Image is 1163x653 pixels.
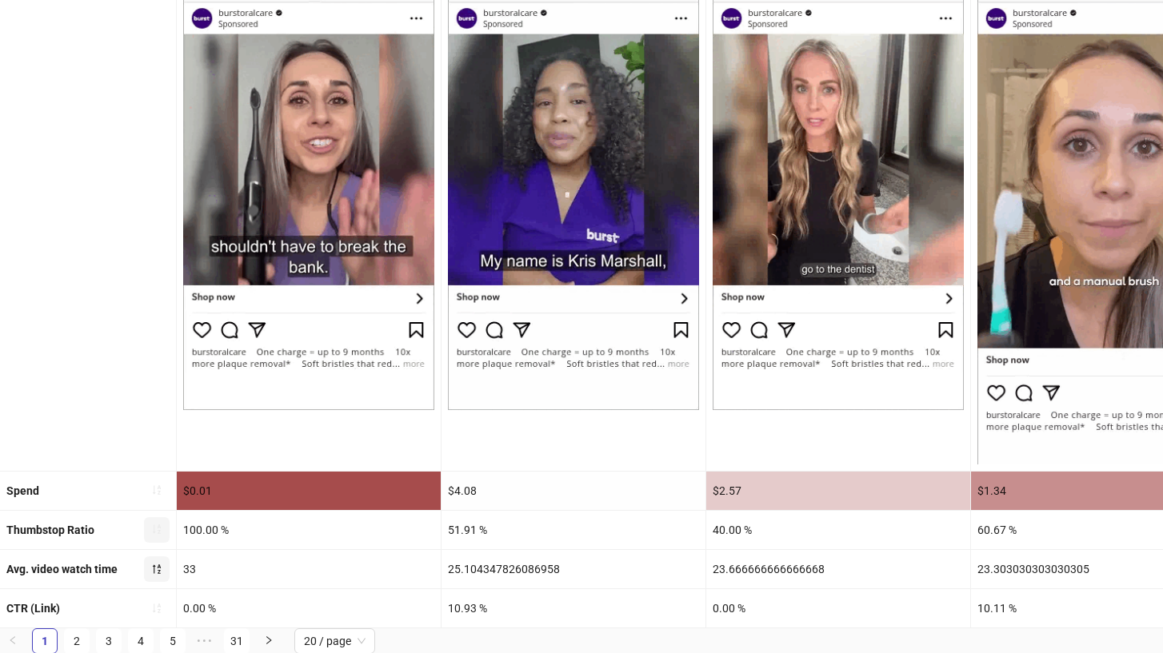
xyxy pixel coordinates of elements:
[706,511,970,549] div: 40.00 %
[442,550,705,588] div: 25.104347826086958
[177,589,441,627] div: 0.00 %
[442,589,705,627] div: 10.93 %
[442,472,705,510] div: $4.08
[161,629,185,653] a: 5
[225,629,249,653] a: 31
[151,524,162,535] span: sort-ascending
[6,484,39,497] b: Spend
[33,629,57,653] a: 1
[177,550,441,588] div: 33
[304,629,366,653] span: 20 / page
[8,635,18,645] span: left
[264,635,274,645] span: right
[151,563,162,575] span: sort-descending
[6,524,94,536] b: Thumbstop Ratio
[706,472,970,510] div: $2.57
[151,603,162,614] span: sort-ascending
[6,563,118,575] b: Avg. video watch time
[97,629,121,653] a: 3
[65,629,89,653] a: 2
[177,511,441,549] div: 100.00 %
[706,550,970,588] div: 23.666666666666668
[151,484,162,496] span: sort-ascending
[177,472,441,510] div: $0.01
[442,511,705,549] div: 51.91 %
[6,602,60,615] b: CTR (Link)
[706,589,970,627] div: 0.00 %
[129,629,153,653] a: 4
